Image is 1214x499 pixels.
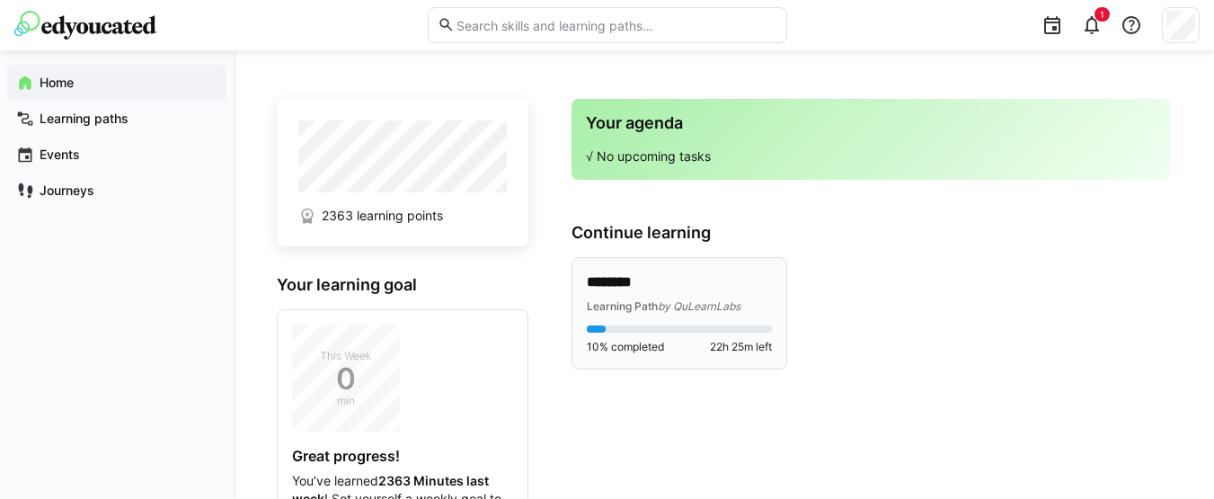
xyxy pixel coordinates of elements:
h3: Your agenda [586,113,1156,133]
span: 22h 25m left [710,340,772,354]
h3: Your learning goal [277,275,528,295]
h3: Continue learning [572,223,1171,243]
input: Search skills and learning paths… [455,17,776,33]
h4: Great progress! [292,447,513,465]
span: by QuLearnLabs [658,299,740,313]
span: 10% completed [587,340,664,354]
span: 2363 learning points [322,207,443,225]
p: √ No upcoming tasks [586,147,1156,165]
span: 1 [1100,9,1104,20]
span: Learning Path [587,299,658,313]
